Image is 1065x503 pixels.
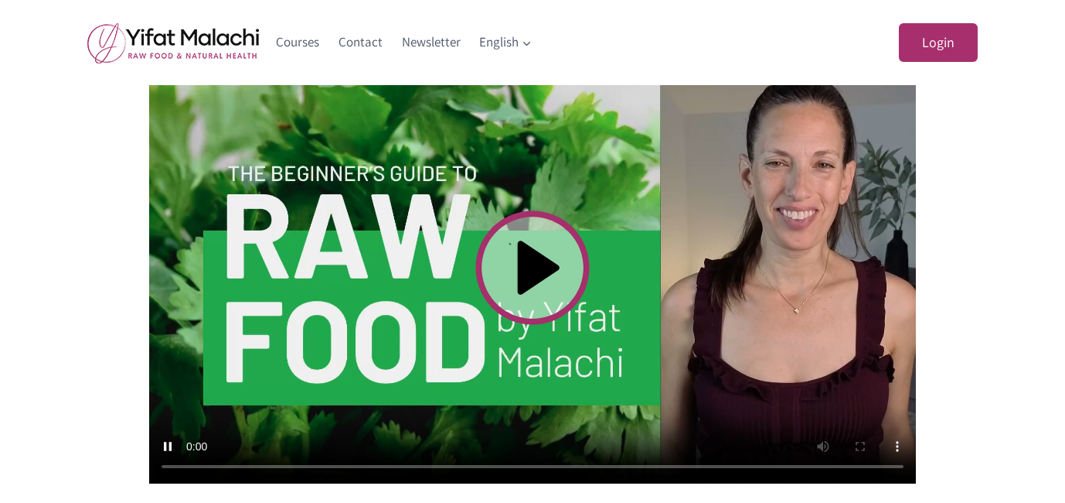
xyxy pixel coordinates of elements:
a: Newsletter [392,24,470,61]
a: Login [899,23,978,63]
nav: Primary Navigation [267,24,542,61]
button: Child menu of English [470,24,542,61]
img: yifat_logo41_en.png [87,22,259,63]
a: Contact [329,24,393,61]
a: Courses [267,24,329,61]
